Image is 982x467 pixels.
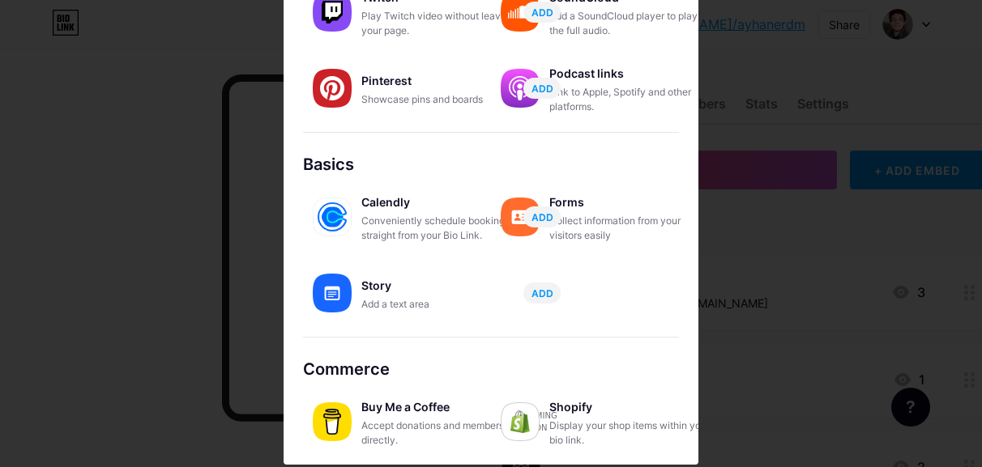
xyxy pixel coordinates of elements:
div: Accept donations and memberships directly. [361,418,523,448]
div: Buy Me a Coffee [361,396,523,418]
div: Showcase pins and boards [361,92,523,107]
div: Collect information from your visitors easily [549,214,711,243]
div: Podcast links [549,62,711,85]
div: Basics [303,152,679,176]
button: ADD [523,2,561,23]
img: story [313,274,352,312]
button: ADD [523,282,561,304]
div: Commerce [303,357,679,381]
div: Story [361,274,523,297]
button: ADD [523,78,561,99]
div: Conveniently schedule bookings straight from your Bio Link. [361,214,523,243]
img: forms [501,197,540,236]
div: Link to Apple, Spotify and other platforms. [549,85,711,114]
div: Add a text area [361,297,523,312]
span: ADD [532,287,553,300]
img: buymeacoffee [313,402,352,441]
div: Display your shop items within your bio link. [549,418,711,448]
div: Play Twitch video without leaving your page. [361,9,523,38]
div: Shopify [549,396,711,418]
img: shopify [501,402,540,441]
img: podcastlinks [501,69,540,108]
div: Pinterest [361,70,523,92]
div: Forms [549,191,711,214]
button: ADD [523,206,561,227]
span: ADD [532,6,553,19]
span: ADD [532,210,553,224]
span: ADD [532,82,553,96]
div: Add a SoundCloud player to play the full audio. [549,9,711,38]
img: calendly [313,197,352,236]
img: pinterest [313,69,352,108]
div: Calendly [361,191,523,214]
